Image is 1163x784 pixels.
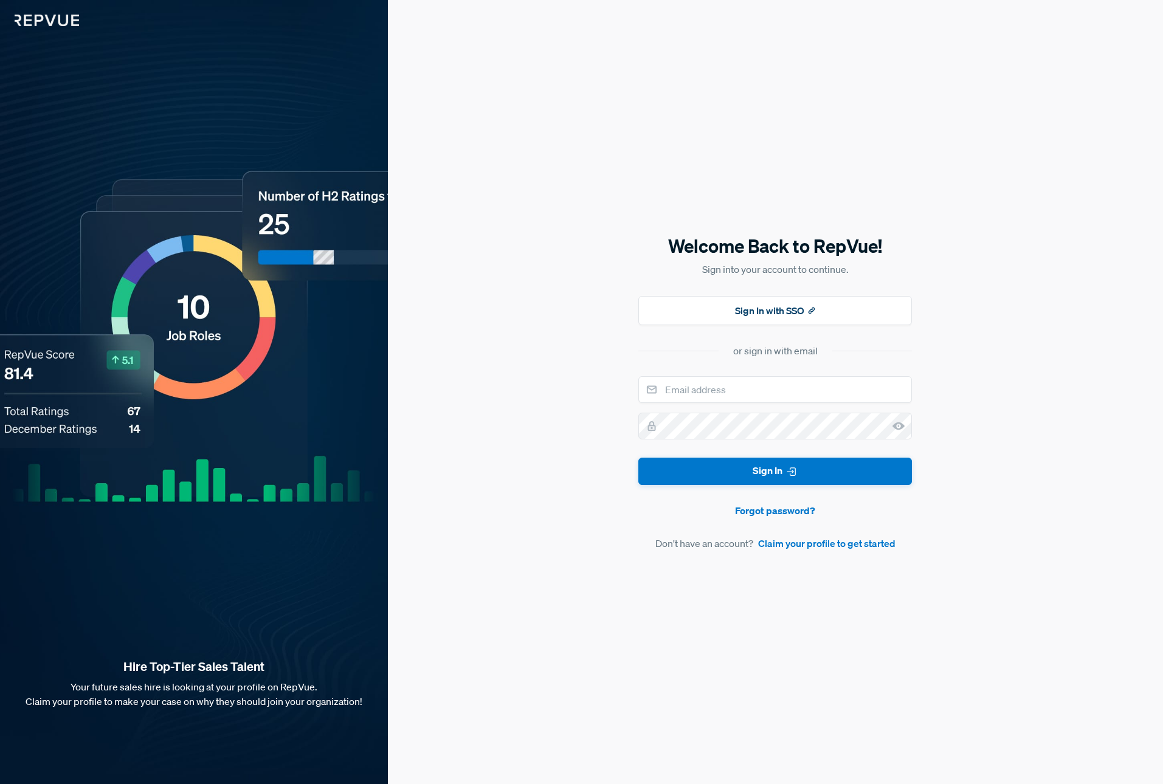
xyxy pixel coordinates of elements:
[19,659,368,675] strong: Hire Top-Tier Sales Talent
[638,458,912,485] button: Sign In
[758,536,896,551] a: Claim your profile to get started
[638,536,912,551] article: Don't have an account?
[638,376,912,403] input: Email address
[733,343,818,358] div: or sign in with email
[638,262,912,277] p: Sign into your account to continue.
[638,503,912,518] a: Forgot password?
[638,233,912,259] h5: Welcome Back to RepVue!
[638,296,912,325] button: Sign In with SSO
[19,679,368,709] p: Your future sales hire is looking at your profile on RepVue. Claim your profile to make your case...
